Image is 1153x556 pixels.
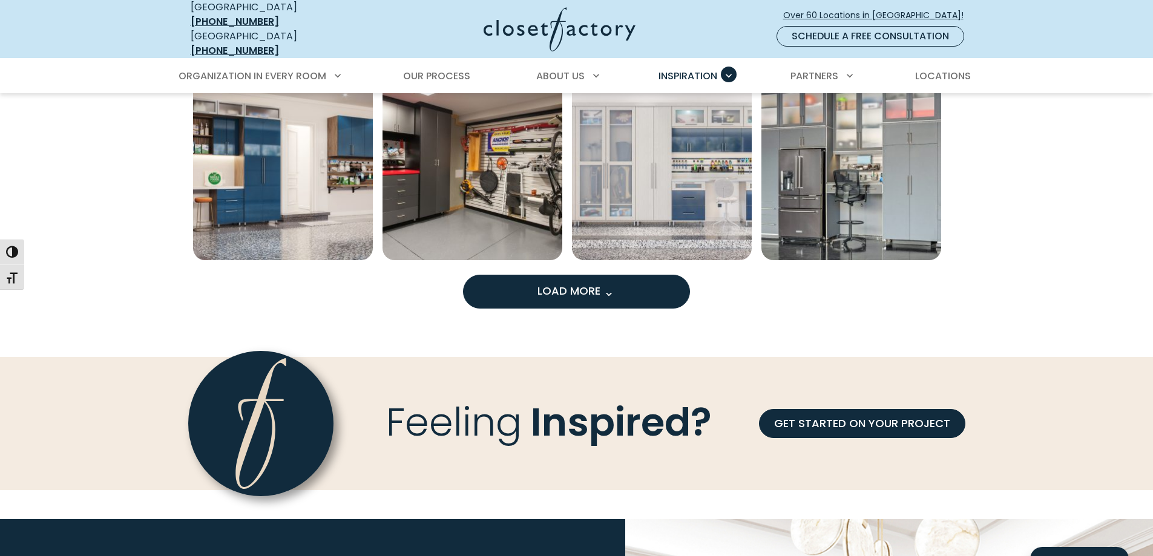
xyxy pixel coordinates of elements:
[383,80,562,260] a: Open inspiration gallery to preview enlarged image
[783,5,974,26] a: Over 60 Locations in [GEOGRAPHIC_DATA]!
[783,9,973,22] span: Over 60 Locations in [GEOGRAPHIC_DATA]!
[531,395,712,449] span: Inspired?
[484,7,636,51] img: Closet Factory Logo
[759,409,965,438] a: GET STARTED ON YOUR PROJECT
[193,80,373,260] a: Open inspiration gallery to preview enlarged image
[170,59,984,93] nav: Primary Menu
[536,69,585,83] span: About Us
[777,26,964,47] a: Schedule a Free Consultation
[191,29,366,58] div: [GEOGRAPHIC_DATA]
[761,80,941,260] img: Gray garage built-in setup with an integrated refrigerator, tool workstation, and high cabinets f...
[915,69,971,83] span: Locations
[191,15,279,28] a: [PHONE_NUMBER]
[193,80,373,260] img: Custom garage cabinetry with polyaspartic flooring and high-gloss blue cabinetry
[383,80,562,260] img: Custom garage slatwall organizer for bikes, surf boards, and tools
[761,80,941,260] a: Open inspiration gallery to preview enlarged image
[463,275,690,309] button: Load more inspiration gallery images
[537,283,616,298] span: Load More
[790,69,838,83] span: Partners
[403,69,470,83] span: Our Process
[572,80,752,260] img: Custom garage design with high-gloss blue cabinets, frosted glass doors, and a slat wall organizer
[572,80,752,260] a: Open inspiration gallery to preview enlarged image
[179,69,326,83] span: Organization in Every Room
[659,69,717,83] span: Inspiration
[191,44,279,57] a: [PHONE_NUMBER]
[386,395,522,449] span: Feeling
